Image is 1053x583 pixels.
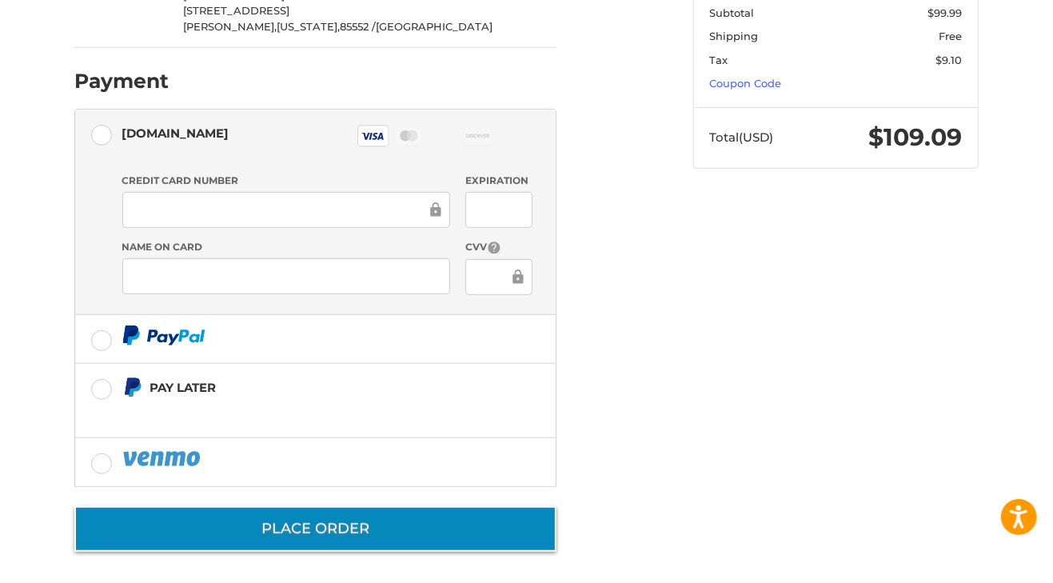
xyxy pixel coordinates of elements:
div: [DOMAIN_NAME] [122,120,229,146]
img: PayPal icon [122,449,204,469]
span: Free [939,30,963,42]
h2: Payment [74,69,169,94]
label: CVV [465,240,532,255]
a: Coupon Code [710,77,782,90]
label: Credit Card Number [122,174,450,188]
label: Name on Card [122,240,450,254]
span: $9.10 [936,54,963,66]
span: Shipping [710,30,759,42]
span: 85552 / [341,20,377,33]
span: [STREET_ADDRESS] [184,4,290,17]
span: Total (USD) [710,130,774,145]
span: Subtotal [710,6,755,19]
img: Pay Later icon [122,377,142,397]
span: Tax [710,54,728,66]
span: [US_STATE], [277,20,341,33]
label: Expiration [465,174,532,188]
iframe: Google Customer Reviews [921,540,1053,583]
button: Place Order [74,506,556,552]
img: PayPal icon [122,325,205,345]
span: $109.09 [869,122,963,152]
iframe: PayPal Message 1 [122,405,457,418]
span: [GEOGRAPHIC_DATA] [377,20,493,33]
div: Pay Later [150,374,456,401]
span: $99.99 [928,6,963,19]
span: [PERSON_NAME], [184,20,277,33]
